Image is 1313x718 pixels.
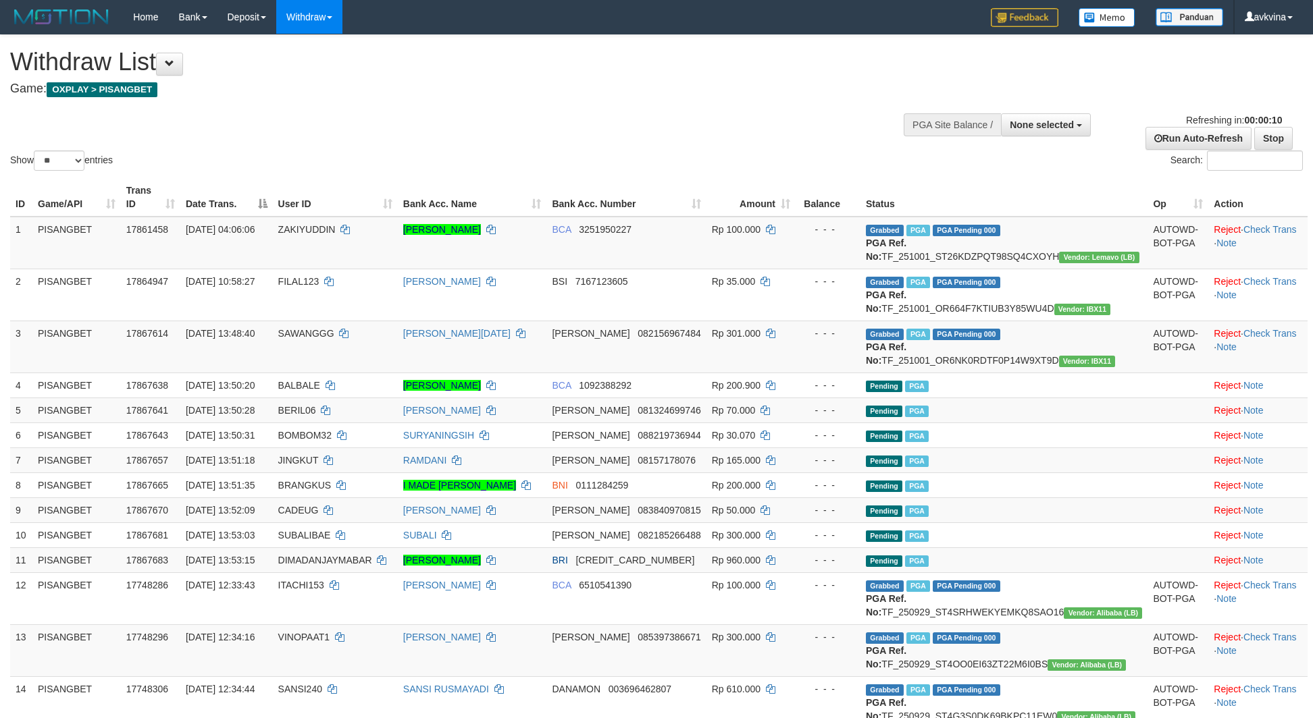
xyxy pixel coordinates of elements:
[638,328,700,339] span: Copy 082156967484 to clipboard
[860,178,1148,217] th: Status
[403,380,481,391] a: [PERSON_NAME]
[1243,505,1264,516] a: Note
[32,497,121,522] td: PISANGBET
[905,381,929,392] span: Marked by avkyakub
[10,497,32,522] td: 9
[1214,455,1241,466] a: Reject
[712,684,761,694] span: Rp 610.000
[32,217,121,269] td: PISANGBET
[712,505,756,516] span: Rp 50.000
[126,530,168,541] span: 17867681
[1216,289,1237,300] a: Note
[579,380,632,391] span: Copy 1092388292 to clipboard
[1208,269,1308,321] td: · ·
[552,684,600,694] span: DANAMON
[126,505,168,516] span: 17867670
[552,224,571,235] span: BCA
[32,547,121,572] td: PISANGBET
[126,632,168,642] span: 17748296
[905,455,929,467] span: Marked by avkrizkynain
[906,632,930,644] span: Marked by avkyakub
[186,224,255,235] span: [DATE] 04:06:06
[10,547,32,572] td: 11
[1214,405,1241,416] a: Reject
[1214,224,1241,235] a: Reject
[1214,555,1241,565] a: Reject
[866,406,902,417] span: Pending
[638,505,700,516] span: Copy 083840970815 to clipboard
[552,328,629,339] span: [PERSON_NAME]
[552,505,629,516] span: [PERSON_NAME]
[1214,530,1241,541] a: Reject
[1208,422,1308,447] td: ·
[1214,480,1241,491] a: Reject
[126,405,168,416] span: 17867641
[866,225,904,236] span: Grabbed
[32,321,121,372] td: PISANGBET
[1243,555,1264,565] a: Note
[860,572,1148,624] td: TF_250929_ST4SRHWEKYEMKQ8SAO16
[638,430,700,441] span: Copy 088219736944 to clipboard
[186,455,255,466] span: [DATE] 13:51:18
[801,275,855,288] div: - - -
[32,624,121,676] td: PISANGBET
[32,447,121,472] td: PISANGBET
[126,555,168,565] span: 17867683
[1059,356,1116,367] span: Vendor URL: https://order6.1velocity.biz
[278,684,322,694] span: SANSI240
[278,430,332,441] span: BOMBOM32
[10,397,32,422] td: 5
[905,406,929,417] span: Marked by avkrizkynain
[10,372,32,397] td: 4
[403,632,481,642] a: [PERSON_NAME]
[866,580,904,592] span: Grabbed
[801,528,855,542] div: - - -
[1148,572,1208,624] td: AUTOWD-BOT-PGA
[1048,659,1126,671] span: Vendor URL: https://dashboard.q2checkout.com/secure
[32,522,121,547] td: PISANGBET
[801,503,855,517] div: - - -
[278,328,334,339] span: SAWANGGG
[1214,430,1241,441] a: Reject
[186,430,255,441] span: [DATE] 13:50:31
[1214,632,1241,642] a: Reject
[860,321,1148,372] td: TF_251001_OR6NK0RDTF0P14W9XT9D
[712,632,761,642] span: Rp 300.000
[575,480,628,491] span: Copy 0111284259 to clipboard
[1208,497,1308,522] td: ·
[1216,645,1237,656] a: Note
[1243,430,1264,441] a: Note
[1214,276,1241,287] a: Reject
[712,224,761,235] span: Rp 100.000
[1208,321,1308,372] td: · ·
[1216,593,1237,604] a: Note
[186,684,255,694] span: [DATE] 12:34:44
[1208,547,1308,572] td: ·
[1054,304,1111,315] span: Vendor URL: https://order6.1velocity.biz
[933,329,1000,340] span: PGA Pending
[1243,276,1297,287] a: Check Trans
[126,224,168,235] span: 17861458
[866,455,902,467] span: Pending
[1244,115,1282,126] strong: 00:00:10
[273,178,398,217] th: User ID: activate to sort column ascending
[126,430,168,441] span: 17867643
[575,555,694,565] span: Copy 629601013265539 to clipboard
[866,289,906,314] b: PGA Ref. No:
[546,178,706,217] th: Bank Acc. Number: activate to sort column ascending
[47,82,157,97] span: OXPLAY > PISANGBET
[10,269,32,321] td: 2
[10,7,113,27] img: MOTION_logo.png
[712,405,756,416] span: Rp 70.000
[403,224,481,235] a: [PERSON_NAME]
[10,472,32,497] td: 8
[905,431,929,442] span: Marked by avkrizkynain
[933,277,1000,288] span: PGA Pending
[1243,328,1297,339] a: Check Trans
[1254,127,1293,150] a: Stop
[1208,624,1308,676] td: · ·
[866,593,906,617] b: PGA Ref. No:
[906,329,930,340] span: Marked by avkrizkynain
[1216,238,1237,248] a: Note
[1243,480,1264,491] a: Note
